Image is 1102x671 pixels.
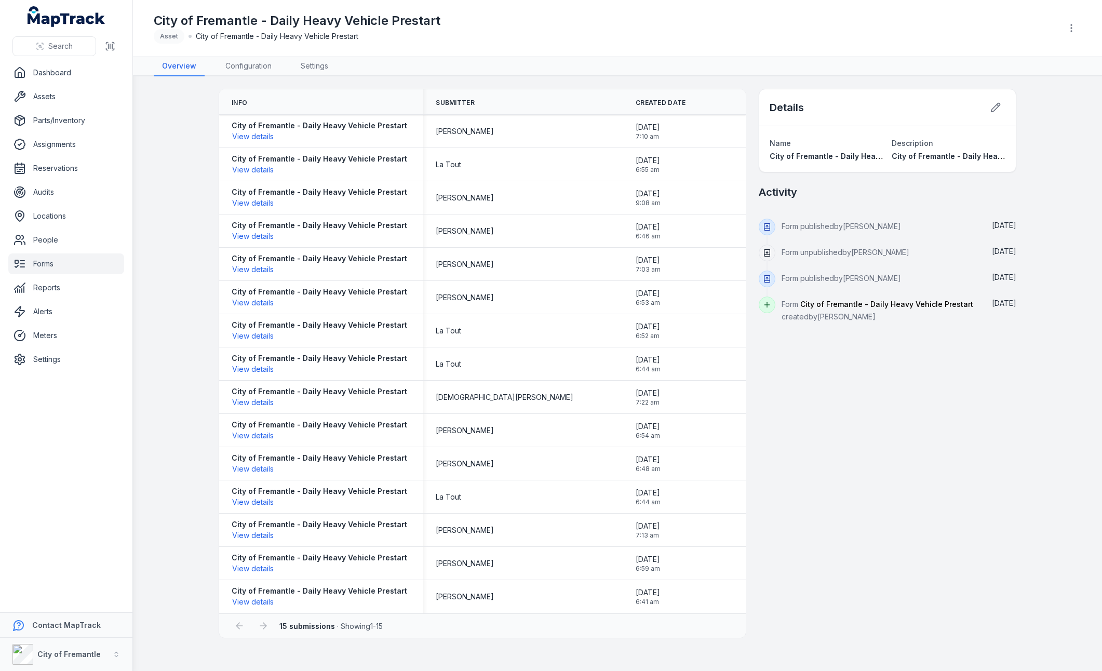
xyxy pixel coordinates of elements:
[992,299,1016,307] time: 23/09/2025, 4:32:15 pm
[636,421,660,440] time: 09/10/2025, 6:54:40 am
[992,273,1016,281] time: 23/09/2025, 4:47:22 pm
[232,496,274,508] button: View details
[436,592,494,602] span: [PERSON_NAME]
[436,126,494,137] span: [PERSON_NAME]
[232,386,407,397] strong: City of Fremantle - Daily Heavy Vehicle Prestart
[636,398,660,407] span: 7:22 am
[636,155,660,174] time: 14/10/2025, 6:55:27 am
[436,558,494,569] span: [PERSON_NAME]
[436,259,494,270] span: [PERSON_NAME]
[12,36,96,56] button: Search
[636,554,660,573] time: 08/10/2025, 6:59:47 am
[232,264,274,275] button: View details
[232,530,274,541] button: View details
[636,189,661,207] time: 13/10/2025, 9:08:37 am
[232,596,274,608] button: View details
[279,622,383,630] span: · Showing 1 - 15
[770,139,791,147] span: Name
[636,355,661,365] span: [DATE]
[782,222,901,231] span: Form published by [PERSON_NAME]
[636,288,660,299] span: [DATE]
[8,110,124,131] a: Parts/Inventory
[636,255,661,265] span: [DATE]
[636,598,660,606] span: 6:41 am
[48,41,73,51] span: Search
[8,182,124,203] a: Audits
[232,453,407,463] strong: City of Fremantle - Daily Heavy Vehicle Prestart
[636,365,661,373] span: 6:44 am
[636,421,660,432] span: [DATE]
[636,265,661,274] span: 7:03 am
[232,297,274,308] button: View details
[636,498,661,506] span: 6:44 am
[636,299,660,307] span: 6:53 am
[232,131,274,142] button: View details
[636,166,660,174] span: 6:55 am
[759,185,797,199] h2: Activity
[636,531,660,540] span: 7:13 am
[232,420,407,430] strong: City of Fremantle - Daily Heavy Vehicle Prestart
[232,430,274,441] button: View details
[8,230,124,250] a: People
[232,353,407,364] strong: City of Fremantle - Daily Heavy Vehicle Prestart
[232,99,247,107] span: Info
[8,349,124,370] a: Settings
[992,273,1016,281] span: [DATE]
[8,62,124,83] a: Dashboard
[436,359,461,369] span: La Tout
[636,332,660,340] span: 6:52 am
[992,221,1016,230] time: 03/10/2025, 2:41:56 pm
[8,158,124,179] a: Reservations
[636,288,660,307] time: 10/10/2025, 6:53:50 am
[436,492,461,502] span: La Tout
[892,152,1067,160] span: City of Fremantle - Daily Heavy Vehicle Prestart
[8,134,124,155] a: Assignments
[232,463,274,475] button: View details
[636,432,660,440] span: 6:54 am
[292,57,337,76] a: Settings
[636,122,660,141] time: 14/10/2025, 7:10:04 am
[636,222,661,240] time: 13/10/2025, 6:46:50 am
[196,31,358,42] span: City of Fremantle - Daily Heavy Vehicle Prestart
[232,486,407,496] strong: City of Fremantle - Daily Heavy Vehicle Prestart
[992,247,1016,256] span: [DATE]
[436,99,475,107] span: Submitter
[8,206,124,226] a: Locations
[992,247,1016,256] time: 03/10/2025, 9:14:47 am
[636,488,661,498] span: [DATE]
[232,320,407,330] strong: City of Fremantle - Daily Heavy Vehicle Prestart
[154,57,205,76] a: Overview
[636,222,661,232] span: [DATE]
[636,189,661,199] span: [DATE]
[636,521,660,531] span: [DATE]
[154,12,440,29] h1: City of Fremantle - Daily Heavy Vehicle Prestart
[800,300,973,308] span: City of Fremantle - Daily Heavy Vehicle Prestart
[636,122,660,132] span: [DATE]
[37,650,101,659] strong: City of Fremantle
[436,392,573,402] span: [DEMOGRAPHIC_DATA][PERSON_NAME]
[32,621,101,629] strong: Contact MapTrack
[232,164,274,176] button: View details
[279,622,335,630] strong: 15 submissions
[636,454,661,473] time: 09/10/2025, 6:48:56 am
[232,330,274,342] button: View details
[770,152,945,160] span: City of Fremantle - Daily Heavy Vehicle Prestart
[636,132,660,141] span: 7:10 am
[232,231,274,242] button: View details
[636,554,660,565] span: [DATE]
[232,553,407,563] strong: City of Fremantle - Daily Heavy Vehicle Prestart
[232,253,407,264] strong: City of Fremantle - Daily Heavy Vehicle Prestart
[636,587,660,606] time: 08/10/2025, 6:41:49 am
[232,287,407,297] strong: City of Fremantle - Daily Heavy Vehicle Prestart
[232,519,407,530] strong: City of Fremantle - Daily Heavy Vehicle Prestart
[636,388,660,407] time: 09/10/2025, 7:22:23 am
[232,563,274,574] button: View details
[782,274,901,283] span: Form published by [PERSON_NAME]
[8,277,124,298] a: Reports
[636,454,661,465] span: [DATE]
[636,521,660,540] time: 08/10/2025, 7:13:11 am
[636,587,660,598] span: [DATE]
[436,459,494,469] span: [PERSON_NAME]
[154,29,184,44] div: Asset
[232,154,407,164] strong: City of Fremantle - Daily Heavy Vehicle Prestart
